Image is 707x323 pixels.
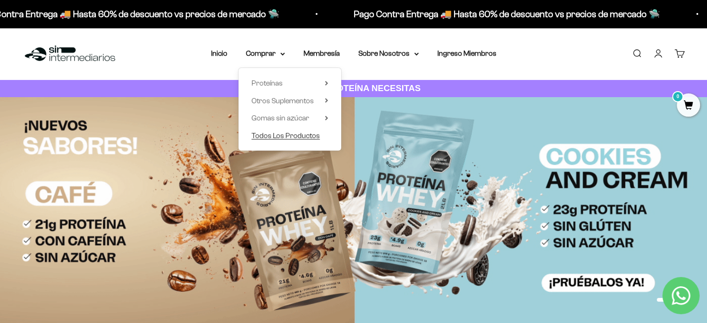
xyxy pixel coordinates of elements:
span: Gomas sin azúcar [251,114,309,122]
mark: 0 [672,91,683,102]
summary: Gomas sin azúcar [251,112,328,124]
summary: Comprar [246,47,285,59]
a: Ingreso Miembros [437,49,496,57]
p: Pago Contra Entrega 🚚 Hasta 60% de descuento vs precios de mercado 🛸 [336,7,642,21]
span: Otros Suplementos [251,97,314,105]
summary: Otros Suplementos [251,95,328,107]
summary: Proteínas [251,77,328,89]
summary: Sobre Nosotros [358,47,419,59]
span: Todos Los Productos [251,132,320,139]
a: 0 [677,101,700,111]
a: Todos Los Productos [251,130,328,142]
a: Membresía [304,49,340,57]
strong: CUANTA PROTEÍNA NECESITAS [286,83,421,93]
span: Proteínas [251,79,283,87]
a: Inicio [211,49,227,57]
